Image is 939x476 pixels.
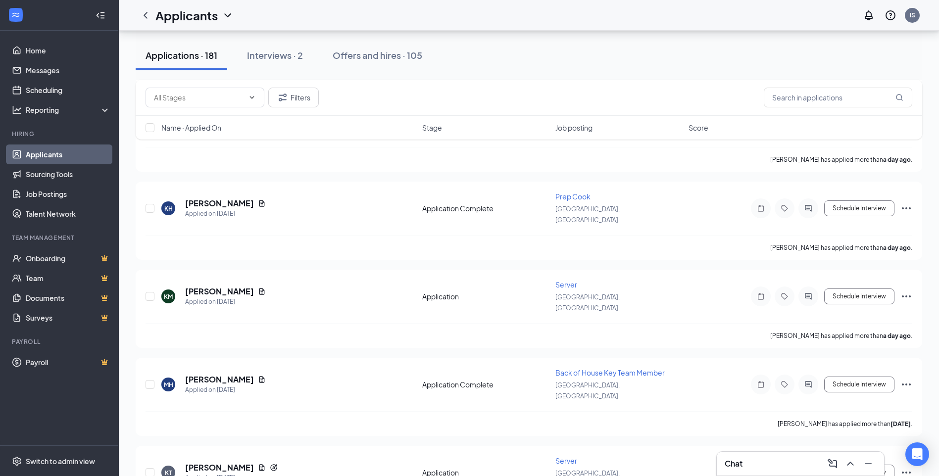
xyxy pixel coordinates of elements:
svg: Note [755,381,767,388]
button: ChevronUp [842,456,858,472]
div: Applied on [DATE] [185,209,266,219]
span: Job posting [555,123,593,133]
div: Application [422,291,549,301]
button: Schedule Interview [824,200,894,216]
button: Schedule Interview [824,377,894,392]
svg: Ellipses [900,202,912,214]
svg: QuestionInfo [885,9,896,21]
div: Switch to admin view [26,456,95,466]
a: PayrollCrown [26,352,110,372]
p: [PERSON_NAME] has applied more than . [778,420,912,428]
h1: Applicants [155,7,218,24]
svg: ChevronUp [844,458,856,470]
a: Sourcing Tools [26,164,110,184]
a: SurveysCrown [26,308,110,328]
button: Minimize [860,456,876,472]
p: [PERSON_NAME] has applied more than . [770,155,912,164]
svg: Ellipses [900,379,912,390]
span: Back of House Key Team Member [555,368,665,377]
a: Talent Network [26,204,110,224]
a: Home [26,41,110,60]
svg: Document [258,464,266,472]
svg: Notifications [863,9,875,21]
div: Applied on [DATE] [185,385,266,395]
div: Interviews · 2 [247,49,303,61]
a: Scheduling [26,80,110,100]
svg: Note [755,292,767,300]
div: KH [164,204,173,213]
svg: Minimize [862,458,874,470]
svg: Tag [779,204,791,212]
h3: Chat [725,458,742,469]
svg: Note [755,204,767,212]
div: Applications · 181 [146,49,217,61]
svg: Settings [12,456,22,466]
div: Applied on [DATE] [185,297,266,307]
svg: Analysis [12,105,22,115]
a: TeamCrown [26,268,110,288]
svg: Reapply [270,464,278,472]
svg: ChevronDown [222,9,234,21]
a: DocumentsCrown [26,288,110,308]
div: Application Complete [422,380,549,389]
input: Search in applications [764,88,912,107]
button: Schedule Interview [824,288,894,304]
div: Open Intercom Messenger [905,442,929,466]
div: IS [910,11,915,19]
span: Prep Cook [555,192,591,201]
span: Name · Applied On [161,123,221,133]
svg: ActiveChat [802,381,814,388]
svg: Document [258,199,266,207]
b: [DATE] [890,420,911,428]
b: a day ago [883,332,911,339]
span: Score [689,123,708,133]
span: [GEOGRAPHIC_DATA], [GEOGRAPHIC_DATA] [555,293,620,312]
p: [PERSON_NAME] has applied more than . [770,332,912,340]
svg: ActiveChat [802,292,814,300]
svg: Document [258,376,266,383]
svg: ChevronDown [248,94,256,101]
svg: Filter [277,92,289,103]
svg: Document [258,287,266,295]
a: OnboardingCrown [26,248,110,268]
div: KM [164,292,173,301]
div: Payroll [12,337,108,346]
div: Offers and hires · 105 [333,49,422,61]
a: Messages [26,60,110,80]
svg: Collapse [96,10,105,20]
h5: [PERSON_NAME] [185,462,254,473]
span: Server [555,456,577,465]
svg: Tag [779,292,791,300]
svg: Ellipses [900,290,912,302]
svg: Tag [779,381,791,388]
button: Filter Filters [268,88,319,107]
svg: WorkstreamLogo [11,10,21,20]
h5: [PERSON_NAME] [185,374,254,385]
span: [GEOGRAPHIC_DATA], [GEOGRAPHIC_DATA] [555,205,620,224]
span: [GEOGRAPHIC_DATA], [GEOGRAPHIC_DATA] [555,381,620,400]
input: All Stages [154,92,244,103]
span: Server [555,280,577,289]
div: Team Management [12,234,108,242]
a: Job Postings [26,184,110,204]
a: Applicants [26,144,110,164]
div: MH [164,381,173,389]
svg: ActiveChat [802,204,814,212]
svg: ComposeMessage [827,458,839,470]
button: ComposeMessage [825,456,840,472]
div: Hiring [12,130,108,138]
svg: MagnifyingGlass [895,94,903,101]
b: a day ago [883,156,911,163]
p: [PERSON_NAME] has applied more than . [770,243,912,252]
svg: ChevronLeft [140,9,151,21]
h5: [PERSON_NAME] [185,198,254,209]
h5: [PERSON_NAME] [185,286,254,297]
span: Stage [422,123,442,133]
div: Reporting [26,105,111,115]
div: Application Complete [422,203,549,213]
b: a day ago [883,244,911,251]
